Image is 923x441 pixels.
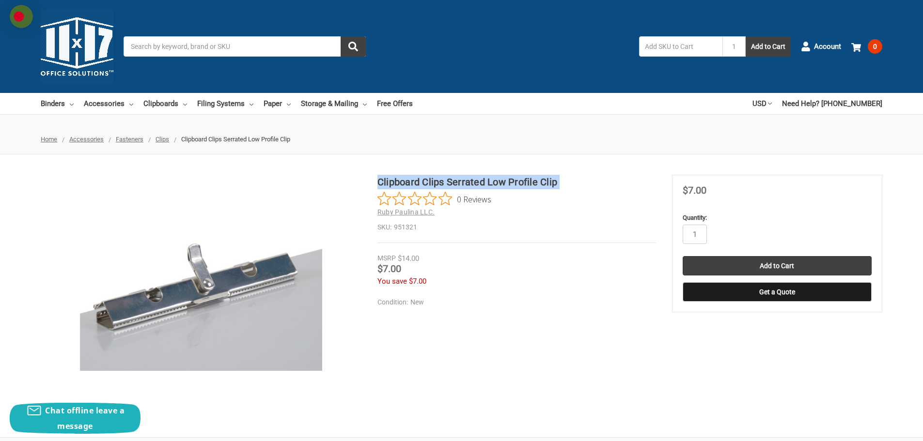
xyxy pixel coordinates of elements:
a: Binders [41,93,74,114]
a: Storage & Mailing [301,93,367,114]
input: Search by keyword, brand or SKU [124,36,366,57]
img: 11x17.com [41,10,113,83]
a: Need Help? [PHONE_NUMBER] [782,93,882,114]
a: Accessories [84,93,133,114]
span: $14.00 [398,254,419,263]
a: Fasteners [116,136,143,143]
a: Paper [264,93,291,114]
span: Clipboard Clips Serrated Low Profile Clip [181,136,290,143]
span: You save [377,277,407,286]
dt: SKU: [377,222,391,232]
span: 0 Reviews [457,192,491,206]
dd: 951321 [377,222,656,232]
button: Rated 0 out of 5 stars from 0 reviews. Jump to reviews. [377,192,491,206]
a: Accessories [69,136,104,143]
span: $7.00 [683,184,706,196]
a: Free Offers [377,93,413,114]
dt: Condition: [377,297,408,307]
a: Clips [156,136,169,143]
button: Chat offline leave a message [10,403,141,434]
button: Add to Cart [746,36,791,57]
a: 0 [851,34,882,59]
input: Add to Cart [683,256,872,275]
span: 0 [868,39,882,54]
label: Quantity: [683,213,872,223]
input: Add SKU to Cart [639,36,722,57]
div: MSRP [377,253,396,263]
button: Get a Quote [683,282,872,302]
a: Home [41,136,57,143]
iframe: Google Customer Reviews [843,415,923,441]
img: duty and tax information for Bangladesh [10,5,33,28]
h1: Clipboard Clips Serrated Low Profile Clip [377,175,656,189]
span: Chat offline leave a message [45,405,125,431]
a: USD [752,93,772,114]
span: Account [814,41,841,52]
a: Ruby Paulina LLC. [377,208,435,216]
a: Clipboards [143,93,187,114]
img: Clipboard Clips Serrated Low Profile Clip [80,221,322,370]
span: $7.00 [377,263,401,274]
dd: New [377,297,652,307]
span: $7.00 [409,277,426,286]
a: Filing Systems [197,93,253,114]
a: Account [801,34,841,59]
